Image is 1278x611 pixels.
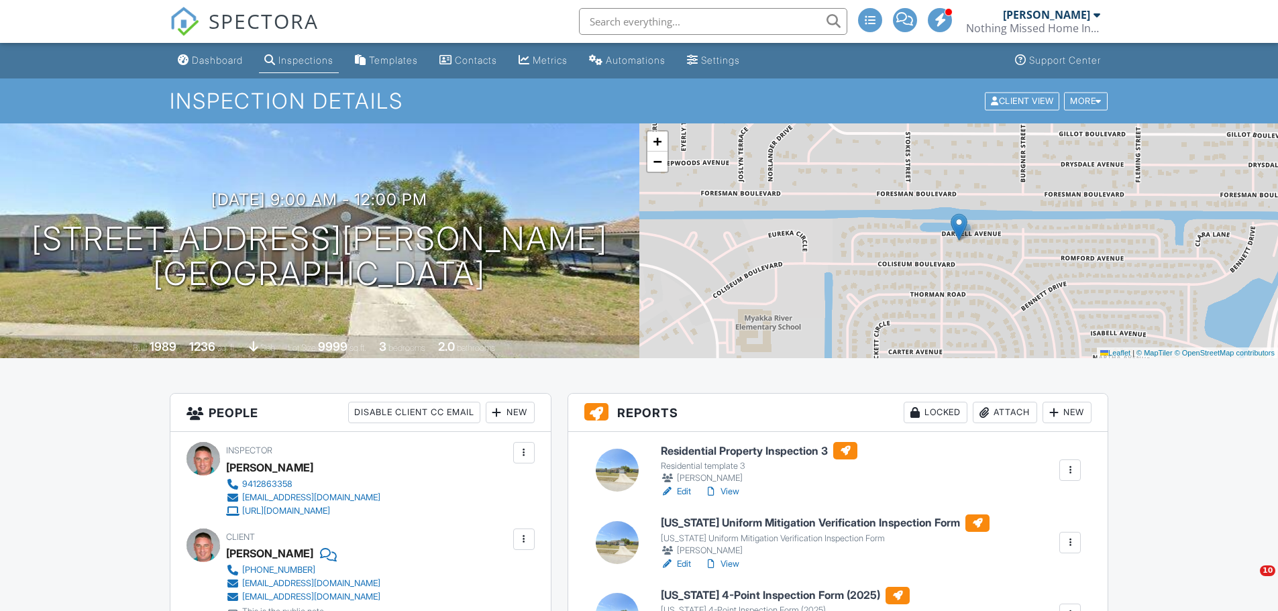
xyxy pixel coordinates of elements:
[661,514,990,557] a: [US_STATE] Uniform Mitigation Verification Inspection Form [US_STATE] Uniform Mitigation Verifica...
[661,587,910,604] h6: [US_STATE] 4-Point Inspection Form (2025)
[172,48,248,73] a: Dashboard
[209,7,319,35] span: SPECTORA
[242,479,292,490] div: 9412863358
[350,48,423,73] a: Templates
[661,471,857,485] div: [PERSON_NAME]
[189,339,215,353] div: 1236
[192,54,243,66] div: Dashboard
[170,89,1109,113] h1: Inspection Details
[259,48,339,73] a: Inspections
[350,343,366,353] span: sq.ft.
[661,514,990,532] h6: [US_STATE] Uniform Mitigation Verification Inspection Form
[985,92,1059,110] div: Client View
[647,152,668,172] a: Zoom out
[434,48,502,73] a: Contacts
[170,18,319,46] a: SPECTORA
[951,213,967,241] img: Marker
[226,445,272,455] span: Inspector
[278,54,333,66] div: Inspections
[1136,349,1173,357] a: © MapTiler
[973,402,1037,423] div: Attach
[486,402,535,423] div: New
[242,492,380,503] div: [EMAIL_ADDRESS][DOMAIN_NAME]
[438,339,455,353] div: 2.0
[348,402,480,423] div: Disable Client CC Email
[288,343,316,353] span: Lot Size
[661,442,857,459] h6: Residential Property Inspection 3
[1260,565,1275,576] span: 10
[584,48,671,73] a: Automations (Advanced)
[133,343,148,353] span: Built
[704,557,739,571] a: View
[661,442,857,485] a: Residential Property Inspection 3 Residential template 3 [PERSON_NAME]
[533,54,568,66] div: Metrics
[170,7,199,36] img: The Best Home Inspection Software - Spectora
[579,8,847,35] input: Search everything...
[606,54,665,66] div: Automations
[226,543,313,563] div: [PERSON_NAME]
[226,532,255,542] span: Client
[904,402,967,423] div: Locked
[226,504,380,518] a: [URL][DOMAIN_NAME]
[260,343,275,353] span: slab
[211,190,427,209] h3: [DATE] 9:00 am - 12:00 pm
[226,590,380,604] a: [EMAIL_ADDRESS][DOMAIN_NAME]
[1232,565,1265,598] iframe: Intercom live chat
[1010,48,1106,73] a: Support Center
[661,461,857,471] div: Residential template 3
[457,343,495,353] span: bathrooms
[1132,349,1134,357] span: |
[661,544,990,557] div: [PERSON_NAME]
[1064,92,1108,110] div: More
[226,577,380,590] a: [EMAIL_ADDRESS][DOMAIN_NAME]
[455,54,497,66] div: Contacts
[226,491,380,504] a: [EMAIL_ADDRESS][DOMAIN_NAME]
[150,339,176,353] div: 1989
[653,153,661,170] span: −
[226,478,380,491] a: 9412863358
[682,48,745,73] a: Settings
[1100,349,1130,357] a: Leaflet
[966,21,1100,35] div: Nothing Missed Home Inspections
[242,578,380,589] div: [EMAIL_ADDRESS][DOMAIN_NAME]
[242,592,380,602] div: [EMAIL_ADDRESS][DOMAIN_NAME]
[388,343,425,353] span: bedrooms
[1175,349,1275,357] a: © OpenStreetMap contributors
[226,563,380,577] a: [PHONE_NUMBER]
[983,95,1063,105] a: Client View
[318,339,348,353] div: 9999
[1043,402,1091,423] div: New
[661,485,691,498] a: Edit
[704,485,739,498] a: View
[568,394,1108,432] h3: Reports
[242,565,315,575] div: [PHONE_NUMBER]
[513,48,573,73] a: Metrics
[32,221,608,292] h1: [STREET_ADDRESS][PERSON_NAME] [GEOGRAPHIC_DATA]
[661,557,691,571] a: Edit
[701,54,740,66] div: Settings
[226,457,313,478] div: [PERSON_NAME]
[379,339,386,353] div: 3
[1029,54,1101,66] div: Support Center
[647,131,668,152] a: Zoom in
[217,343,236,353] span: sq. ft.
[661,533,990,544] div: [US_STATE] Uniform Mitigation Verification Inspection Form
[653,133,661,150] span: +
[369,54,418,66] div: Templates
[1003,8,1090,21] div: [PERSON_NAME]
[170,394,551,432] h3: People
[242,506,330,516] div: [URL][DOMAIN_NAME]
